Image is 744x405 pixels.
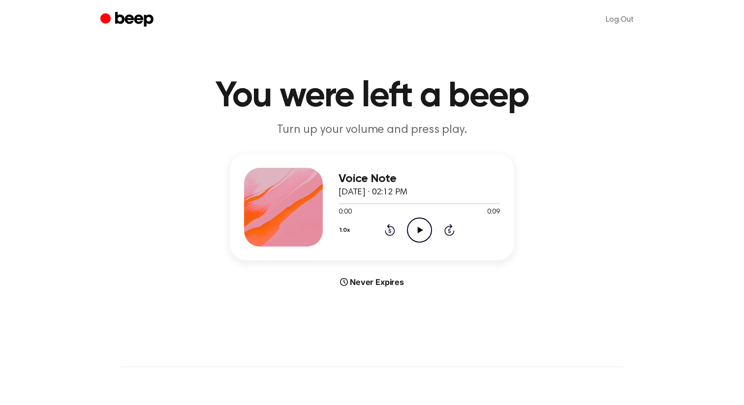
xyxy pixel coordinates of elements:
[120,79,624,114] h1: You were left a beep
[339,207,351,218] span: 0:00
[339,188,407,197] span: [DATE] · 02:12 PM
[487,207,500,218] span: 0:09
[100,10,156,30] a: Beep
[339,222,354,239] button: 1.0x
[596,8,644,31] a: Log Out
[183,122,561,138] p: Turn up your volume and press play.
[339,172,500,186] h3: Voice Note
[230,276,514,288] div: Never Expires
